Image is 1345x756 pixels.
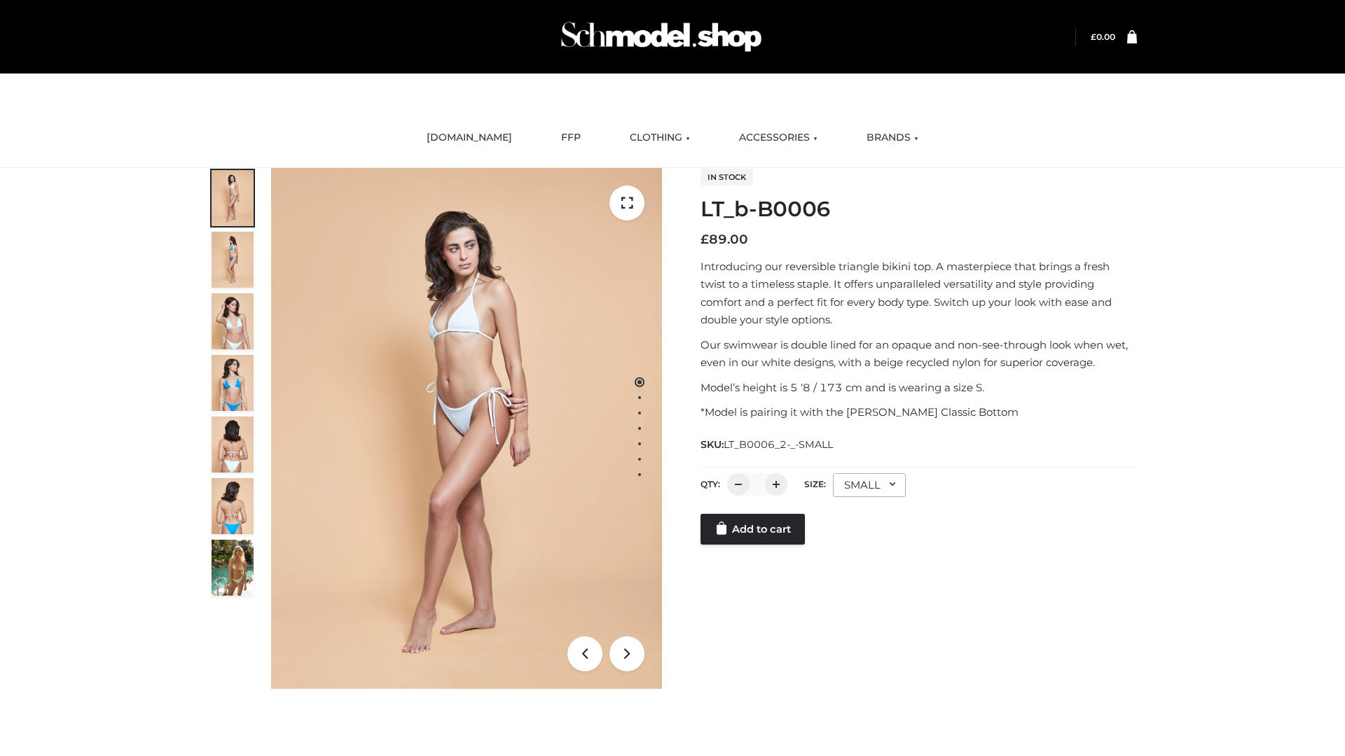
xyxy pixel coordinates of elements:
img: Arieltop_CloudNine_AzureSky2.jpg [212,540,254,596]
p: Model’s height is 5 ‘8 / 173 cm and is wearing a size S. [701,379,1137,397]
span: In stock [701,169,753,185]
div: SMALL [833,473,906,497]
img: ArielClassicBikiniTop_CloudNine_AzureSky_OW114ECO_4-scaled.jpg [212,355,254,411]
a: Add to cart [701,514,805,545]
span: £ [1091,31,1096,42]
span: SKU: [701,436,834,453]
h1: LT_b-B0006 [701,197,1137,222]
img: ArielClassicBikiniTop_CloudNine_AzureSky_OW114ECO_2-scaled.jpg [212,232,254,288]
span: LT_B0006_2-_-SMALL [724,438,833,451]
bdi: 89.00 [701,232,748,247]
img: ArielClassicBikiniTop_CloudNine_AzureSky_OW114ECO_1-scaled.jpg [212,170,254,226]
p: *Model is pairing it with the [PERSON_NAME] Classic Bottom [701,403,1137,421]
bdi: 0.00 [1091,31,1115,42]
p: Our swimwear is double lined for an opaque and non-see-through look when wet, even in our white d... [701,336,1137,372]
a: BRANDS [856,122,929,153]
span: £ [701,232,709,247]
img: ArielClassicBikiniTop_CloudNine_AzureSky_OW114ECO_7-scaled.jpg [212,416,254,472]
img: Schmodel Admin 964 [556,9,766,64]
p: Introducing our reversible triangle bikini top. A masterpiece that brings a fresh twist to a time... [701,258,1137,329]
a: FFP [551,122,591,153]
a: [DOMAIN_NAME] [416,122,523,153]
a: CLOTHING [619,122,701,153]
img: ArielClassicBikiniTop_CloudNine_AzureSky_OW114ECO_1 [271,168,662,689]
img: ArielClassicBikiniTop_CloudNine_AzureSky_OW114ECO_3-scaled.jpg [212,293,254,349]
a: £0.00 [1091,31,1115,42]
img: ArielClassicBikiniTop_CloudNine_AzureSky_OW114ECO_8-scaled.jpg [212,478,254,534]
label: QTY: [701,479,720,489]
label: Size: [804,479,826,489]
a: ACCESSORIES [729,122,828,153]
